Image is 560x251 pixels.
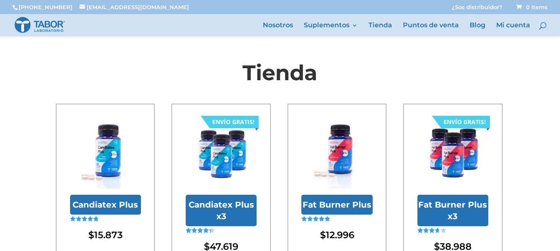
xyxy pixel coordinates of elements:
div: Valorado en 4.36 de 5 [186,228,214,233]
a: Fat Burner Plus con pastillasFat Burner PlusValorado en 4.91 de 5 $12.996 [301,118,372,241]
h2: Candiatex Plus [70,195,141,215]
div: ENVÍO GRATIS! [444,116,486,128]
span: Valorado en de 5 [70,216,98,240]
a: Tienda [368,22,392,36]
a: [EMAIL_ADDRESS][DOMAIN_NAME] [80,4,189,10]
div: Valorado en 3.67 de 5 [417,228,446,233]
a: Nosotros [263,22,293,36]
a: Candiatex Plus con pastillasCandiatex PlusValorado en 4.85 de 5 $15.873 [70,118,141,241]
bdi: 12.996 [320,229,354,241]
h2: Fat Burner Plus [301,195,372,215]
img: Candiatex Plus con pastillas [70,118,141,189]
h2: Fat Burner Plus x3 [417,195,488,226]
span: Valorado en de 5 [301,216,330,240]
img: Fat Burner Plus x3 [417,118,488,189]
a: Mi cuenta [496,22,530,36]
a: ¿Sos distribuidor? [452,5,502,14]
img: Candiatex Plus x3 [186,118,257,189]
h2: Candiatex Plus x3 [186,195,257,226]
a: [PHONE_NUMBER] [19,4,73,10]
h1: Tienda [56,58,504,92]
a: Blog [470,22,485,36]
a: 0 Items [515,4,548,10]
img: Fat Burner Plus con pastillas [301,118,372,189]
span: $ [88,229,94,241]
a: Puntos de venta [403,22,459,36]
div: Valorado en 4.85 de 5 [70,216,99,222]
div: ENVÍO GRATIS! [212,116,255,128]
img: Laboratorio Tabor [14,16,65,34]
bdi: 15.873 [88,229,123,241]
span: $ [320,229,326,241]
span: 0 Items [516,4,548,10]
a: Suplementos [304,22,358,36]
div: Valorado en 4.91 de 5 [301,216,330,222]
